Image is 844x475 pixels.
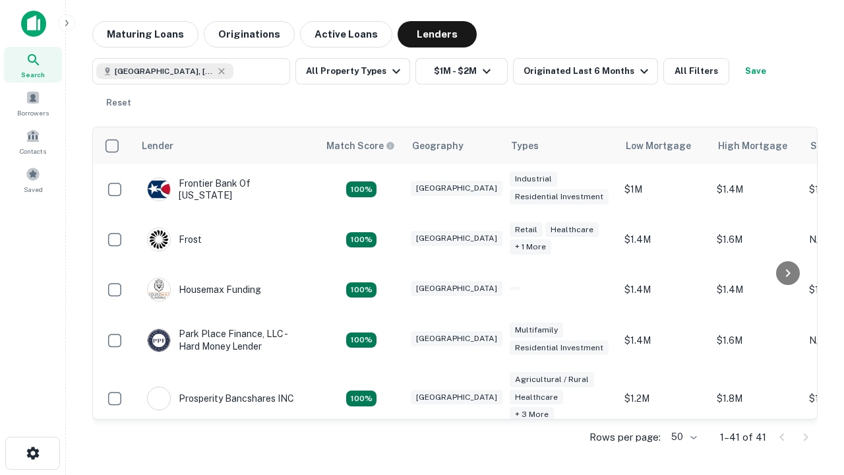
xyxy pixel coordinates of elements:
button: Lenders [398,21,477,47]
div: Lender [142,138,173,154]
a: Contacts [4,123,62,159]
img: capitalize-icon.png [21,11,46,37]
th: Lender [134,127,318,164]
div: Agricultural / Rural [510,372,594,387]
td: $1.4M [618,315,710,365]
img: picture [148,329,170,352]
span: Borrowers [17,108,49,118]
button: Maturing Loans [92,21,198,47]
td: $1.4M [618,265,710,315]
div: Matching Properties: 4, hasApolloMatch: undefined [346,181,377,197]
th: Types [503,127,618,164]
div: Low Mortgage [626,138,691,154]
td: $1.4M [710,164,802,214]
div: High Mortgage [718,138,787,154]
img: picture [148,387,170,410]
a: Search [4,47,62,82]
div: Multifamily [510,323,563,338]
td: $1.2M [618,365,710,432]
img: picture [148,278,170,301]
div: [GEOGRAPHIC_DATA] [411,390,502,405]
td: $1.4M [710,265,802,315]
div: [GEOGRAPHIC_DATA] [411,231,502,246]
div: + 1 more [510,239,551,255]
td: $1.6M [710,315,802,365]
div: [GEOGRAPHIC_DATA] [411,331,502,346]
img: picture [148,178,170,201]
div: Healthcare [510,390,563,405]
div: Geography [412,138,464,154]
th: Low Mortgage [618,127,710,164]
td: $1.4M [618,214,710,265]
th: Capitalize uses an advanced AI algorithm to match your search with the best lender. The match sco... [318,127,404,164]
div: [GEOGRAPHIC_DATA] [411,181,502,196]
button: All Property Types [295,58,410,84]
div: Healthcare [545,222,599,237]
div: Matching Properties: 4, hasApolloMatch: undefined [346,332,377,348]
button: All Filters [663,58,729,84]
th: Geography [404,127,503,164]
h6: Match Score [326,139,392,153]
div: Frontier Bank Of [US_STATE] [147,177,305,201]
span: Saved [24,184,43,195]
div: 50 [666,427,699,447]
div: Residential Investment [510,189,609,205]
iframe: Chat Widget [778,327,844,391]
p: 1–41 of 41 [720,429,766,445]
div: Matching Properties: 4, hasApolloMatch: undefined [346,282,377,298]
div: + 3 more [510,407,554,422]
p: Rows per page: [589,429,661,445]
th: High Mortgage [710,127,802,164]
button: Reset [98,90,140,116]
td: $1M [618,164,710,214]
div: Housemax Funding [147,278,261,301]
div: Industrial [510,172,557,187]
div: Retail [510,222,543,237]
button: Originations [204,21,295,47]
div: Residential Investment [510,340,609,356]
div: [GEOGRAPHIC_DATA] [411,281,502,296]
td: $1.6M [710,214,802,265]
div: Park Place Finance, LLC - Hard Money Lender [147,328,305,352]
button: $1M - $2M [415,58,508,84]
img: picture [148,228,170,251]
button: Active Loans [300,21,392,47]
span: Contacts [20,146,46,156]
div: Originated Last 6 Months [524,63,652,79]
a: Saved [4,162,62,197]
div: Matching Properties: 7, hasApolloMatch: undefined [346,391,377,406]
td: $1.8M [710,365,802,432]
span: [GEOGRAPHIC_DATA], [GEOGRAPHIC_DATA], [GEOGRAPHIC_DATA] [115,65,214,77]
div: Capitalize uses an advanced AI algorithm to match your search with the best lender. The match sco... [326,139,395,153]
div: Prosperity Bancshares INC [147,387,294,410]
div: Matching Properties: 4, hasApolloMatch: undefined [346,232,377,248]
div: Frost [147,228,202,251]
button: Originated Last 6 Months [513,58,658,84]
button: Save your search to get updates of matches that match your search criteria. [735,58,777,84]
div: Types [511,138,539,154]
span: Search [21,69,45,80]
a: Borrowers [4,85,62,121]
